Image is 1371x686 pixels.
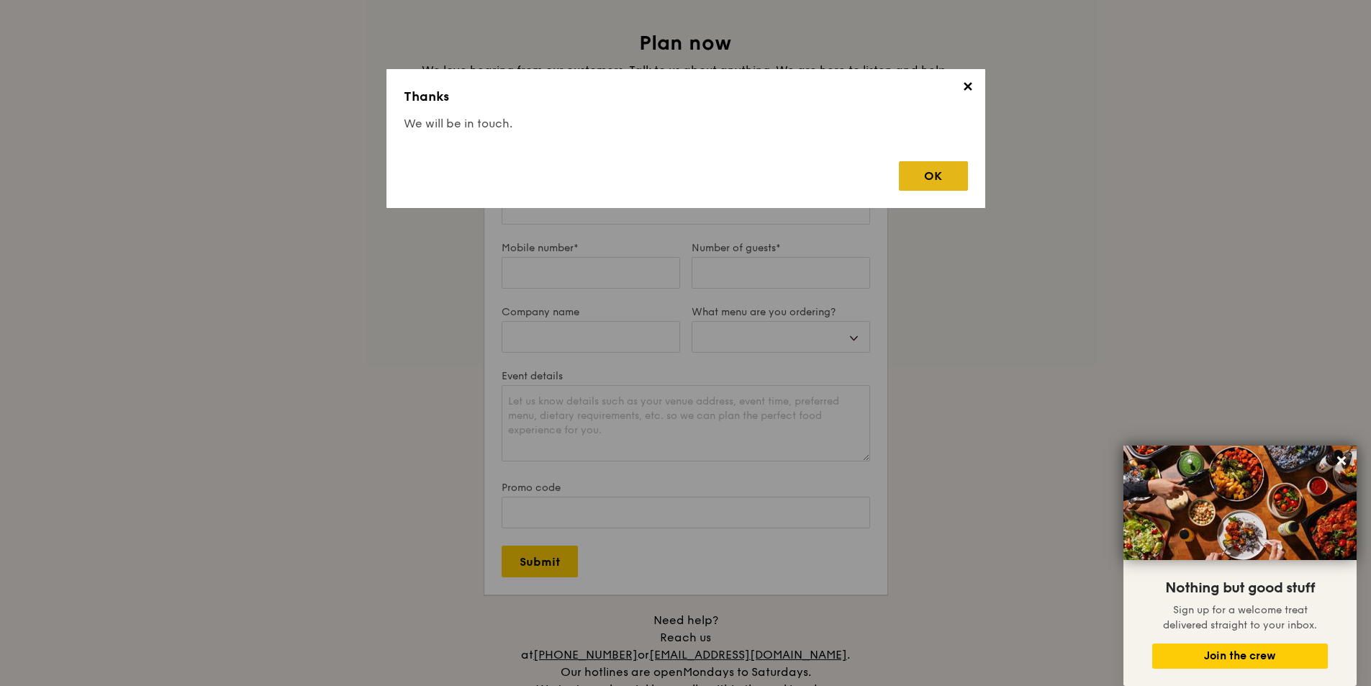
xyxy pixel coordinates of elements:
span: Nothing but good stuff [1165,579,1315,597]
img: DSC07876-Edit02-Large.jpeg [1123,446,1357,560]
span: Sign up for a welcome treat delivered straight to your inbox. [1163,604,1317,631]
button: Close [1330,449,1353,472]
h4: We will be in touch. [404,115,968,132]
button: Join the crew [1152,644,1328,669]
div: OK [899,161,968,191]
span: ✕ [958,79,978,99]
h3: Thanks [404,86,968,107]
